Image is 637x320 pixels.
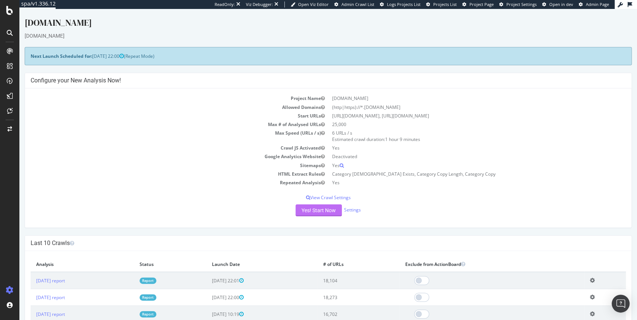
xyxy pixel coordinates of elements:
td: Yes [309,152,607,161]
td: Category [DEMOGRAPHIC_DATA] Exists, Category Copy Length, Category Copy [309,161,607,169]
span: 1 hour 9 minutes [366,127,401,134]
span: Project Settings [506,1,537,7]
td: [DOMAIN_NAME] [309,85,607,94]
td: Max # of Analysed URLs [11,111,309,120]
div: [DOMAIN_NAME] [5,23,612,31]
span: Open in dev [549,1,573,7]
td: HTML Extract Rules [11,161,309,169]
span: [DATE] 22:01 [193,269,224,275]
h4: Configure your New Analysis Now! [11,68,606,75]
td: 16,702 [298,297,380,314]
span: [DATE] 10:19 [193,302,224,308]
a: Open Viz Editor [291,1,329,7]
div: ReadOnly: [215,1,235,7]
a: Report [120,302,137,308]
button: Yes! Start Now [276,195,322,207]
th: Exclude from ActionBoard [380,248,565,263]
div: Open Intercom Messenger [612,295,630,313]
a: Admin Page [579,1,609,7]
a: [DATE] report [17,285,46,292]
span: [DATE] 22:00 [193,285,224,292]
td: Start URLs [11,103,309,111]
td: Sitemaps [11,152,309,161]
td: Yes [309,169,607,178]
a: Report [120,269,137,275]
div: Viz Debugger: [246,1,273,7]
td: 18,104 [298,263,380,280]
a: Projects List [426,1,457,7]
td: [URL][DOMAIN_NAME], [URL][DOMAIN_NAME] [309,103,607,111]
td: Yes [309,135,607,143]
a: Report [120,285,137,292]
span: Admin Crawl List [341,1,374,7]
h4: Last 10 Crawls [11,230,606,238]
td: 18,273 [298,280,380,297]
td: (http|https)://*.[DOMAIN_NAME] [309,94,607,103]
span: Projects List [433,1,457,7]
td: Deactivated [309,143,607,152]
a: Logs Projects List [380,1,421,7]
a: Settings [325,198,341,204]
a: [DATE] report [17,302,46,308]
div: (Repeat Mode) [5,38,612,56]
td: Google Analytics Website [11,143,309,152]
span: Project Page [469,1,494,7]
th: Launch Date [187,248,298,263]
td: Allowed Domains [11,94,309,103]
td: Repeated Analysis [11,169,309,178]
td: Project Name [11,85,309,94]
th: # of URLs [298,248,380,263]
p: View Crawl Settings [11,185,606,192]
span: Open Viz Editor [298,1,329,7]
span: Admin Page [586,1,609,7]
a: Project Page [462,1,494,7]
span: Logs Projects List [387,1,421,7]
td: Crawl JS Activated [11,135,309,143]
span: [DATE] 22:00 [73,44,104,50]
div: [DOMAIN_NAME] [5,7,612,23]
td: 25,000 [309,111,607,120]
a: Project Settings [499,1,537,7]
th: Status [115,248,187,263]
a: Admin Crawl List [334,1,374,7]
th: Analysis [11,248,115,263]
td: Max Speed (URLs / s) [11,120,309,135]
td: 6 URLs / s Estimated crawl duration: [309,120,607,135]
a: [DATE] report [17,269,46,275]
strong: Next Launch Scheduled for: [11,44,73,50]
a: Open in dev [542,1,573,7]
